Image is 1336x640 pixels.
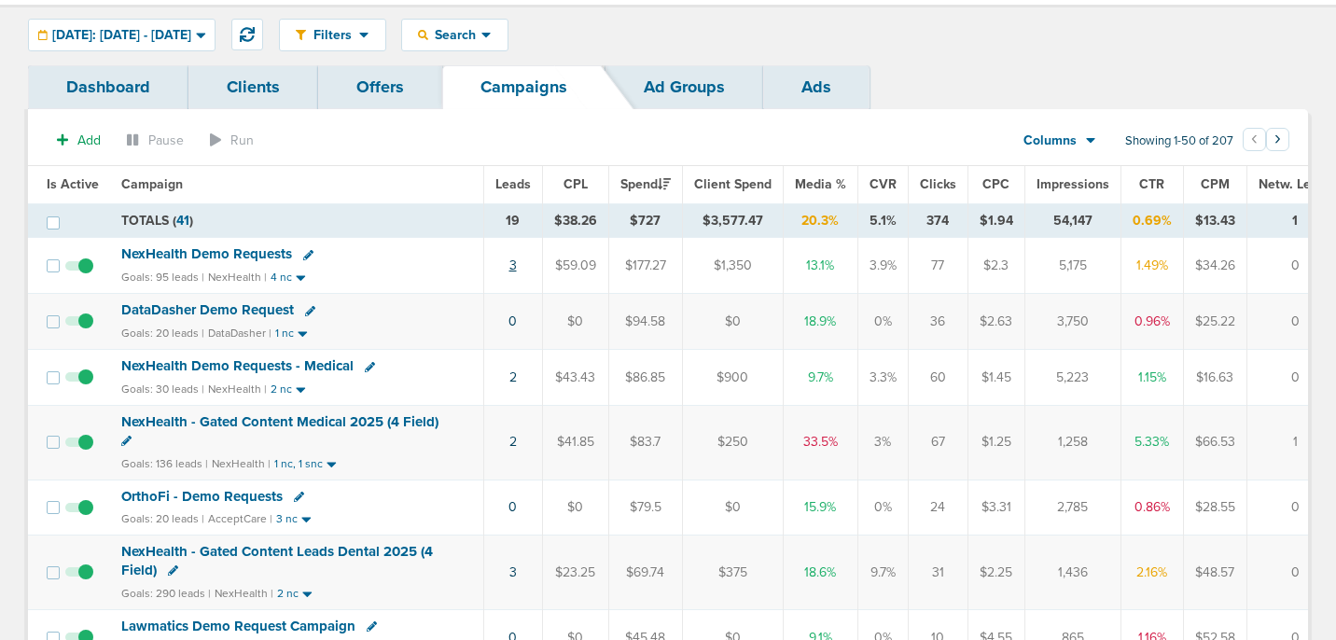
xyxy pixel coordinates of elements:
[763,65,870,109] a: Ads
[1183,406,1246,480] td: $66.53
[121,245,292,262] span: NexHealth Demo Requests
[52,29,191,42] span: [DATE]: [DATE] - [DATE]
[682,536,783,609] td: $375
[682,406,783,480] td: $250
[967,294,1024,350] td: $2.63
[1266,128,1289,151] button: Go to next page
[212,457,271,470] small: NexHealth |
[509,369,517,385] a: 2
[271,383,292,397] small: 2 nc
[1201,176,1230,192] span: CPM
[542,203,608,238] td: $38.26
[508,313,517,329] a: 0
[1120,238,1183,294] td: 1.49%
[608,480,682,536] td: $79.5
[176,213,189,229] span: 41
[1183,294,1246,350] td: $25.22
[1024,294,1120,350] td: 3,750
[1183,203,1246,238] td: $13.43
[1120,294,1183,350] td: 0.96%
[620,176,671,192] span: Spend
[121,383,204,397] small: Goals: 30 leads |
[121,512,204,526] small: Goals: 20 leads |
[967,536,1024,609] td: $2.25
[857,536,908,609] td: 9.7%
[277,587,299,601] small: 2 nc
[495,176,531,192] span: Leads
[428,27,481,43] span: Search
[608,536,682,609] td: $69.74
[483,203,542,238] td: 19
[857,406,908,480] td: 3%
[121,357,354,374] span: NexHealth Demo Requests - Medical
[783,480,857,536] td: 15.9%
[47,127,111,154] button: Add
[783,294,857,350] td: 18.9%
[188,65,318,109] a: Clients
[908,294,967,350] td: 36
[542,406,608,480] td: $41.85
[694,176,772,192] span: Client Spend
[1024,203,1120,238] td: 54,147
[121,587,211,601] small: Goals: 290 leads |
[542,536,608,609] td: $23.25
[682,238,783,294] td: $1,350
[28,65,188,109] a: Dashboard
[783,203,857,238] td: 20.3%
[542,350,608,406] td: $43.43
[783,536,857,609] td: 18.6%
[77,132,101,148] span: Add
[682,350,783,406] td: $900
[1024,536,1120,609] td: 1,436
[908,536,967,609] td: 31
[1183,350,1246,406] td: $16.63
[110,203,483,238] td: TOTALS ( )
[208,271,267,284] small: NexHealth |
[1139,176,1164,192] span: CTR
[121,327,204,341] small: Goals: 20 leads |
[608,406,682,480] td: $83.7
[1037,176,1109,192] span: Impressions
[121,176,183,192] span: Campaign
[121,618,355,634] span: Lawmatics Demo Request Campaign
[1125,133,1233,149] span: Showing 1-50 of 207
[1024,238,1120,294] td: 5,175
[121,543,433,578] span: NexHealth - Gated Content Leads Dental 2025 (4 Field)
[508,499,517,515] a: 0
[857,203,908,238] td: 5.1%
[276,512,298,526] small: 3 nc
[1024,350,1120,406] td: 5,223
[1120,406,1183,480] td: 5.33%
[682,294,783,350] td: $0
[306,27,359,43] span: Filters
[857,238,908,294] td: 3.9%
[783,238,857,294] td: 13.1%
[318,65,442,109] a: Offers
[121,457,208,471] small: Goals: 136 leads |
[509,257,517,273] a: 3
[967,406,1024,480] td: $1.25
[608,238,682,294] td: $177.27
[682,203,783,238] td: $3,577.47
[542,294,608,350] td: $0
[271,271,292,285] small: 4 nc
[442,65,605,109] a: Campaigns
[605,65,763,109] a: Ad Groups
[608,203,682,238] td: $727
[208,512,272,525] small: AcceptCare |
[121,271,204,285] small: Goals: 95 leads |
[121,488,283,505] span: OrthoFi - Demo Requests
[121,301,294,318] span: DataDasher Demo Request
[967,480,1024,536] td: $3.31
[908,350,967,406] td: 60
[509,564,517,580] a: 3
[967,238,1024,294] td: $2.3
[608,350,682,406] td: $86.85
[870,176,897,192] span: CVR
[509,434,517,450] a: 2
[542,480,608,536] td: $0
[857,294,908,350] td: 0%
[908,480,967,536] td: 24
[967,350,1024,406] td: $1.45
[920,176,956,192] span: Clicks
